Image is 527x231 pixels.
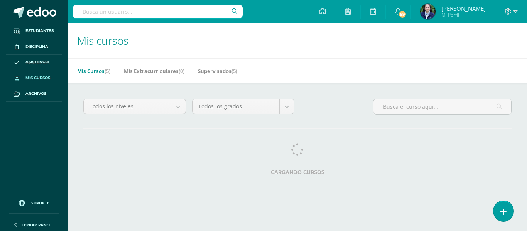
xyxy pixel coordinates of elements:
label: Cargando cursos [83,169,512,175]
input: Busca un usuario... [73,5,243,18]
span: (0) [179,67,184,74]
span: Mis cursos [77,33,128,48]
span: Estudiantes [25,28,54,34]
a: Supervisados(5) [198,65,237,77]
a: Disciplina [6,39,62,55]
span: Mi Perfil [441,12,486,18]
a: Mis Extracurriculares(0) [124,65,184,77]
a: Todos los niveles [84,99,186,114]
span: Soporte [31,200,49,206]
a: Soporte [9,192,59,211]
input: Busca el curso aquí... [373,99,511,114]
a: Asistencia [6,55,62,71]
a: Mis cursos [6,70,62,86]
a: Estudiantes [6,23,62,39]
a: Todos los grados [193,99,294,114]
span: Todos los grados [198,99,274,114]
img: 381c161aa04f9ea8baa001c8ef3cbafa.png [420,4,436,19]
span: 59 [398,10,407,19]
a: Archivos [6,86,62,102]
span: [PERSON_NAME] [441,5,486,12]
span: Cerrar panel [22,222,51,228]
span: Mis cursos [25,75,50,81]
a: Mis Cursos(5) [77,65,110,77]
span: (5) [105,67,110,74]
span: Disciplina [25,44,48,50]
span: Archivos [25,91,46,97]
span: Asistencia [25,59,49,65]
span: (5) [231,67,237,74]
span: Todos los niveles [90,99,165,114]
